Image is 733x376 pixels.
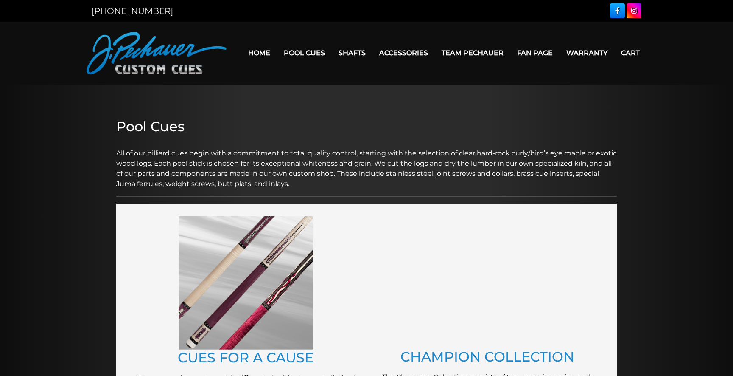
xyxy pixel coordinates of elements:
a: Team Pechauer [435,42,510,64]
a: Home [241,42,277,64]
a: Pool Cues [277,42,332,64]
a: [PHONE_NUMBER] [92,6,173,16]
a: Warranty [560,42,614,64]
a: Accessories [372,42,435,64]
a: Shafts [332,42,372,64]
h2: Pool Cues [116,119,617,135]
a: Fan Page [510,42,560,64]
img: Pechauer Custom Cues [87,32,227,74]
a: Cart [614,42,646,64]
a: CUES FOR A CAUSE [178,349,313,366]
a: CHAMPION COLLECTION [400,348,574,365]
p: All of our billiard cues begin with a commitment to total quality control, starting with the sele... [116,138,617,189]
